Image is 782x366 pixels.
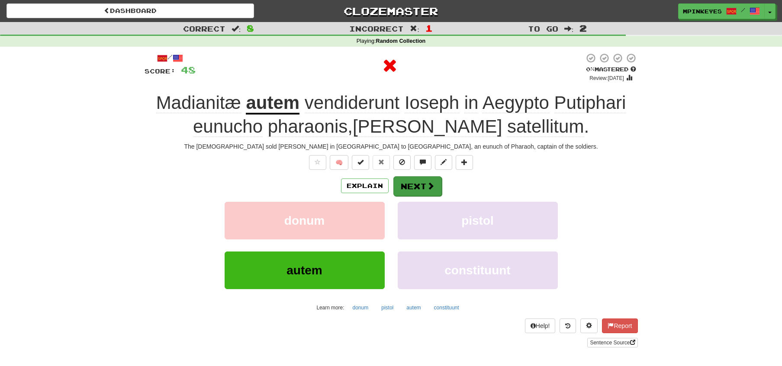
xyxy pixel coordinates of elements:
[247,23,254,33] span: 8
[528,24,558,33] span: To go
[246,92,299,115] u: autem
[305,92,400,113] span: vendiderunt
[564,25,574,32] span: :
[483,92,549,113] span: Aegypto
[309,155,326,170] button: Favorite sentence (alt+f)
[398,202,558,239] button: pistol
[181,64,196,75] span: 48
[402,301,425,314] button: autem
[316,305,344,311] small: Learn more:
[579,23,587,33] span: 2
[429,301,464,314] button: constituunt
[183,24,225,33] span: Correct
[145,142,638,151] div: The [DEMOGRAPHIC_DATA] sold [PERSON_NAME] in [GEOGRAPHIC_DATA] to [GEOGRAPHIC_DATA], an eunuch of...
[156,92,241,113] span: Madianitæ
[193,92,626,137] span: , .
[393,155,411,170] button: Ignore sentence (alt+i)
[554,92,626,113] span: Putiphari
[286,264,322,277] span: autem
[741,7,745,13] span: /
[349,24,404,33] span: Incorrect
[232,25,241,32] span: :
[393,176,442,196] button: Next
[376,38,426,44] strong: Random Collection
[341,178,389,193] button: Explain
[145,53,196,64] div: /
[398,251,558,289] button: constituunt
[587,338,637,347] a: Sentence Source
[405,92,459,113] span: Ioseph
[678,3,765,19] a: mpinkeyes /
[461,214,494,227] span: pistol
[225,251,385,289] button: autem
[507,116,584,137] span: satellitum
[683,7,722,15] span: mpinkeyes
[6,3,254,18] a: Dashboard
[560,318,576,333] button: Round history (alt+y)
[589,75,624,81] small: Review: [DATE]
[145,67,176,75] span: Score:
[352,155,369,170] button: Set this sentence to 100% Mastered (alt+m)
[410,25,419,32] span: :
[586,66,595,73] span: 0 %
[464,92,479,113] span: in
[584,66,638,73] div: Mastered
[435,155,452,170] button: Edit sentence (alt+d)
[284,214,325,227] span: donum
[267,3,515,19] a: Clozemaster
[444,264,510,277] span: constituunt
[193,116,263,137] span: eunucho
[353,116,502,137] span: [PERSON_NAME]
[377,301,398,314] button: pistol
[268,116,348,137] span: pharaonis
[525,318,556,333] button: Help!
[602,318,637,333] button: Report
[456,155,473,170] button: Add to collection (alt+a)
[425,23,433,33] span: 1
[330,155,348,170] button: 🧠
[373,155,390,170] button: Reset to 0% Mastered (alt+r)
[348,301,373,314] button: donum
[414,155,431,170] button: Discuss sentence (alt+u)
[225,202,385,239] button: donum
